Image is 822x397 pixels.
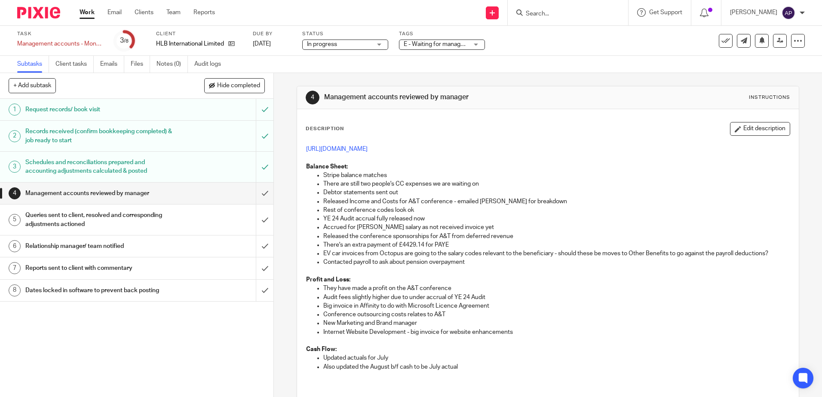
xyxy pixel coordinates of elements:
[135,8,153,17] a: Clients
[156,40,224,48] p: HLB International Limited
[100,56,124,73] a: Emails
[9,262,21,274] div: 7
[17,40,103,48] div: Management accounts - Monthly
[25,125,173,147] h1: Records received (confirm bookkeeping completed) & job ready to start
[131,56,150,73] a: Files
[253,31,291,37] label: Due by
[324,93,566,102] h1: Management accounts reviewed by manager
[730,122,790,136] button: Edit description
[9,187,21,199] div: 4
[25,209,173,231] h1: Queries sent to client, resolved and corresponding adjustments actioned
[17,56,49,73] a: Subtasks
[25,187,173,200] h1: Management accounts reviewed by manager
[404,41,509,47] span: E - Waiting for manager review/approval
[9,284,21,296] div: 8
[323,310,789,319] p: Conference outsourcing costs relates to A&T
[55,56,94,73] a: Client tasks
[204,78,265,93] button: Hide completed
[9,130,21,142] div: 2
[25,262,173,275] h1: Reports sent to client with commentary
[323,319,789,327] p: New Marketing and Brand manager
[107,8,122,17] a: Email
[782,6,795,20] img: svg%3E
[649,9,682,15] span: Get Support
[323,293,789,302] p: Audit fees slightly higher due to under accrual of YE 24 Audit
[399,31,485,37] label: Tags
[25,103,173,116] h1: Request records/ book visit
[323,171,789,180] p: Stripe balance matches
[306,125,344,132] p: Description
[9,78,56,93] button: + Add subtask
[9,214,21,226] div: 5
[323,284,789,293] p: They have made a profit on the A&T conference
[323,206,789,214] p: Rest of conference codes look ok
[193,8,215,17] a: Reports
[323,328,789,336] p: Internet Website Development - big invoice for website enhancements
[306,146,368,152] a: [URL][DOMAIN_NAME]
[156,31,242,37] label: Client
[323,232,789,241] p: Released the conference sponsorships for A&T from deferred revenue
[323,363,789,371] p: Also updated the August b/f cash to be July actual
[166,8,181,17] a: Team
[323,302,789,310] p: Big invoice in Affinity to do with Microsoft Licence Agreement
[156,56,188,73] a: Notes (0)
[525,10,602,18] input: Search
[323,258,789,266] p: Contacted payroll to ask about pension overpayment
[323,188,789,197] p: Debtor statements sent out
[80,8,95,17] a: Work
[9,240,21,252] div: 6
[323,223,789,232] p: Accrued for [PERSON_NAME] salary as not received invoice yet
[323,197,789,206] p: Released Income and Costs for A&T conference - emailed [PERSON_NAME] for breakdown
[9,161,21,173] div: 3
[17,7,60,18] img: Pixie
[306,91,319,104] div: 4
[25,284,173,297] h1: Dates locked in software to prevent back posting
[306,164,348,170] strong: Balance Sheet:
[323,214,789,223] p: YE 24 Audit accrual fully released now
[120,36,129,46] div: 3
[194,56,227,73] a: Audit logs
[25,240,173,253] h1: Relationship manager/ team notified
[253,41,271,47] span: [DATE]
[124,39,129,43] small: /8
[323,180,789,188] p: There are still two people's CC expenses we are waiting on
[307,41,337,47] span: In progress
[306,277,350,283] strong: Profit and Loss:
[323,241,789,249] p: There's an extra payment of £4429.14 for PAYE
[323,354,789,362] p: Updated actuals for July
[302,31,388,37] label: Status
[17,31,103,37] label: Task
[217,82,260,89] span: Hide completed
[25,156,173,178] h1: Schedules and reconciliations prepared and accounting adjustments calculated & posted
[749,94,790,101] div: Instructions
[306,346,337,352] strong: Cash Flow:
[730,8,777,17] p: [PERSON_NAME]
[9,104,21,116] div: 1
[323,249,789,258] p: EV car invoices from Octopus are going to the salary codes relevant to the beneficiary - should t...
